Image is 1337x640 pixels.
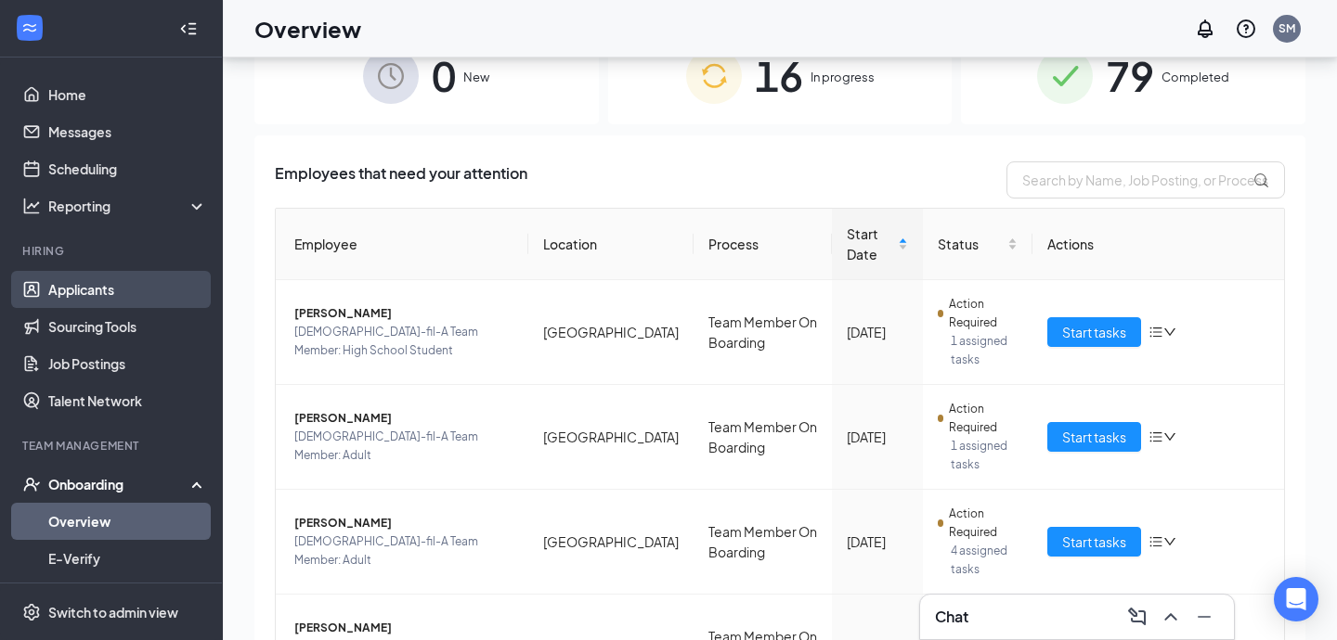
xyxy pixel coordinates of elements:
[294,619,513,637] span: [PERSON_NAME]
[20,19,39,37] svg: WorkstreamLogo
[847,427,908,447] div: [DATE]
[528,209,694,280] th: Location
[48,113,207,150] a: Messages
[1279,20,1295,36] div: SM
[1160,606,1182,628] svg: ChevronUp
[811,68,875,86] span: In progress
[1032,209,1285,280] th: Actions
[1062,531,1126,552] span: Start tasks
[1156,602,1186,632] button: ChevronUp
[432,44,456,108] span: 0
[951,542,1018,579] span: 4 assigned tasks
[1194,18,1216,40] svg: Notifications
[847,322,908,342] div: [DATE]
[294,304,513,323] span: [PERSON_NAME]
[923,209,1032,280] th: Status
[1106,44,1154,108] span: 79
[48,475,191,493] div: Onboarding
[847,531,908,552] div: [DATE]
[1149,325,1163,339] span: bars
[1163,430,1176,443] span: down
[1126,606,1149,628] svg: ComposeMessage
[48,540,207,577] a: E-Verify
[48,577,207,614] a: Onboarding Documents
[1047,527,1141,557] button: Start tasks
[528,490,694,595] td: [GEOGRAPHIC_DATA]
[22,197,41,215] svg: Analysis
[935,607,968,627] h3: Chat
[1163,326,1176,339] span: down
[1062,322,1126,342] span: Start tasks
[22,243,203,259] div: Hiring
[694,209,832,280] th: Process
[694,385,832,490] td: Team Member On Boarding
[294,323,513,360] span: [DEMOGRAPHIC_DATA]-fil-A Team Member: High School Student
[22,475,41,493] svg: UserCheck
[463,68,489,86] span: New
[48,308,207,345] a: Sourcing Tools
[951,437,1018,474] span: 1 assigned tasks
[949,295,1018,332] span: Action Required
[48,150,207,187] a: Scheduling
[847,224,894,264] span: Start Date
[949,400,1018,437] span: Action Required
[1193,606,1215,628] svg: Minimize
[294,409,513,428] span: [PERSON_NAME]
[48,271,207,308] a: Applicants
[294,514,513,532] span: [PERSON_NAME]
[276,209,528,280] th: Employee
[1189,602,1219,632] button: Minimize
[938,234,1004,254] span: Status
[22,438,203,454] div: Team Management
[1149,429,1163,444] span: bars
[48,603,178,621] div: Switch to admin view
[22,603,41,621] svg: Settings
[294,532,513,570] span: [DEMOGRAPHIC_DATA]-fil-A Team Member: Adult
[949,505,1018,542] span: Action Required
[1047,422,1141,452] button: Start tasks
[179,19,198,38] svg: Collapse
[694,490,832,595] td: Team Member On Boarding
[1123,602,1152,632] button: ComposeMessage
[254,13,361,45] h1: Overview
[1062,427,1126,447] span: Start tasks
[48,382,207,419] a: Talent Network
[48,345,207,382] a: Job Postings
[1149,534,1163,549] span: bars
[951,332,1018,369] span: 1 assigned tasks
[48,76,207,113] a: Home
[275,161,527,198] span: Employees that need your attention
[528,385,694,490] td: [GEOGRAPHIC_DATA]
[1006,161,1285,198] input: Search by Name, Job Posting, or Process
[48,503,207,540] a: Overview
[1163,535,1176,548] span: down
[755,44,803,108] span: 16
[528,280,694,385] td: [GEOGRAPHIC_DATA]
[1235,18,1257,40] svg: QuestionInfo
[1162,68,1229,86] span: Completed
[694,280,832,385] td: Team Member On Boarding
[1047,317,1141,347] button: Start tasks
[1274,577,1318,621] div: Open Intercom Messenger
[294,428,513,465] span: [DEMOGRAPHIC_DATA]-fil-A Team Member: Adult
[48,197,208,215] div: Reporting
